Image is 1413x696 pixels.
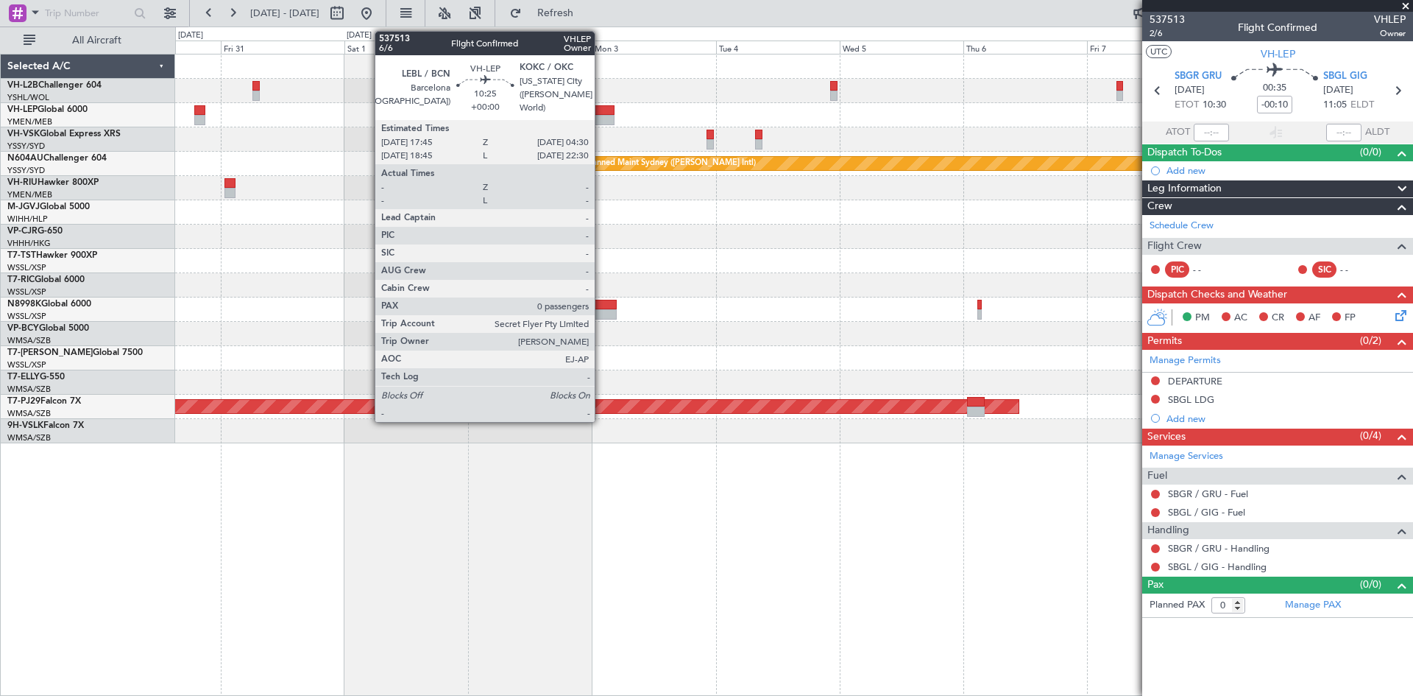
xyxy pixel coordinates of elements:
span: Fuel [1147,468,1167,485]
span: VHLEP [1374,12,1406,27]
a: YSSY/SYD [7,141,45,152]
span: All Aircraft [38,35,155,46]
a: WSSL/XSP [7,262,46,273]
span: Crew [1147,198,1172,215]
span: [DATE] [1175,83,1205,98]
span: Owner [1374,27,1406,40]
span: SBGR GRU [1175,69,1222,84]
a: T7-[PERSON_NAME]Global 7500 [7,348,143,357]
span: ALDT [1365,125,1389,140]
a: VH-L2BChallenger 604 [7,81,102,90]
a: WSSL/XSP [7,287,46,298]
span: T7-TST [7,251,36,260]
span: T7-RIC [7,275,35,284]
span: M-JGVJ [7,203,40,211]
span: N604AU [7,154,43,163]
span: PM [1195,311,1210,326]
a: T7-ELLYG-550 [7,373,65,382]
a: YMEN/MEB [7,189,52,200]
span: 10:30 [1203,98,1226,113]
span: ETOT [1175,98,1199,113]
span: VP-CJR [7,227,38,236]
a: SBGL / GIG - Fuel [1168,506,1245,519]
span: Leg Information [1147,180,1222,197]
div: [DATE] [178,29,203,42]
a: VHHH/HKG [7,238,51,249]
span: Services [1147,429,1186,446]
button: UTC [1146,45,1172,58]
div: Thu 6 [963,41,1087,54]
div: - - [1340,263,1373,276]
span: SBGL GIG [1323,69,1367,84]
a: N8998KGlobal 6000 [7,300,91,309]
a: SBGR / GRU - Handling [1168,542,1269,555]
span: VH-L2B [7,81,38,90]
a: VH-LEPGlobal 6000 [7,105,88,114]
span: (0/2) [1360,333,1381,348]
span: VH-VSK [7,130,40,138]
span: T7-PJ29 [7,397,40,406]
div: PIC [1165,261,1189,278]
a: 9H-VSLKFalcon 7X [7,421,84,430]
span: FP [1345,311,1356,326]
span: 537513 [1150,12,1185,27]
a: VP-CJRG-650 [7,227,63,236]
a: T7-PJ29Falcon 7X [7,397,81,406]
div: [DATE] [347,29,372,42]
a: N604AUChallenger 604 [7,154,107,163]
span: 9H-VSLK [7,421,43,430]
div: Wed 5 [840,41,963,54]
span: (0/4) [1360,428,1381,443]
span: CR [1272,311,1284,326]
input: Trip Number [45,2,130,24]
span: [DATE] [1323,83,1353,98]
a: Manage Services [1150,449,1223,464]
div: Add new [1166,164,1406,177]
a: VH-RIUHawker 800XP [7,178,99,187]
div: Tue 4 [716,41,840,54]
button: All Aircraft [16,29,160,52]
div: SIC [1312,261,1336,278]
span: 00:35 [1263,81,1286,96]
button: Refresh [503,1,591,25]
span: Flight Crew [1147,238,1202,255]
input: --:-- [1194,124,1229,141]
a: WSSL/XSP [7,359,46,370]
span: T7-ELLY [7,373,40,382]
div: SBGL LDG [1168,393,1214,406]
div: Add new [1166,412,1406,425]
a: YSHL/WOL [7,92,49,103]
span: Dispatch Checks and Weather [1147,287,1287,303]
a: WMSA/SZB [7,432,51,443]
label: Planned PAX [1150,598,1205,613]
a: WMSA/SZB [7,408,51,419]
a: YMEN/MEB [7,116,52,127]
span: T7-[PERSON_NAME] [7,348,93,357]
a: T7-TSTHawker 900XP [7,251,97,260]
a: YSSY/SYD [7,165,45,176]
span: VH-RIU [7,178,38,187]
span: [DATE] - [DATE] [250,7,319,20]
a: WMSA/SZB [7,384,51,395]
div: Mon 3 [592,41,715,54]
a: WMSA/SZB [7,335,51,346]
span: N8998K [7,300,41,309]
a: VH-VSKGlobal Express XRS [7,130,121,138]
a: Manage Permits [1150,354,1221,368]
span: 11:05 [1323,98,1347,113]
a: M-JGVJGlobal 5000 [7,203,90,211]
span: VH-LEP [1261,46,1295,62]
div: Fri 31 [221,41,344,54]
span: VP-BCY [7,324,39,333]
a: SBGR / GRU - Fuel [1168,488,1248,500]
span: AF [1308,311,1320,326]
div: Flight Confirmed [1238,20,1317,35]
a: VP-BCYGlobal 5000 [7,324,89,333]
a: WSSL/XSP [7,311,46,322]
div: - - [1193,263,1226,276]
a: WIHH/HLP [7,214,48,225]
span: Pax [1147,577,1164,594]
span: AC [1234,311,1247,326]
div: Fri 7 [1087,41,1211,54]
a: T7-RICGlobal 6000 [7,275,85,284]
